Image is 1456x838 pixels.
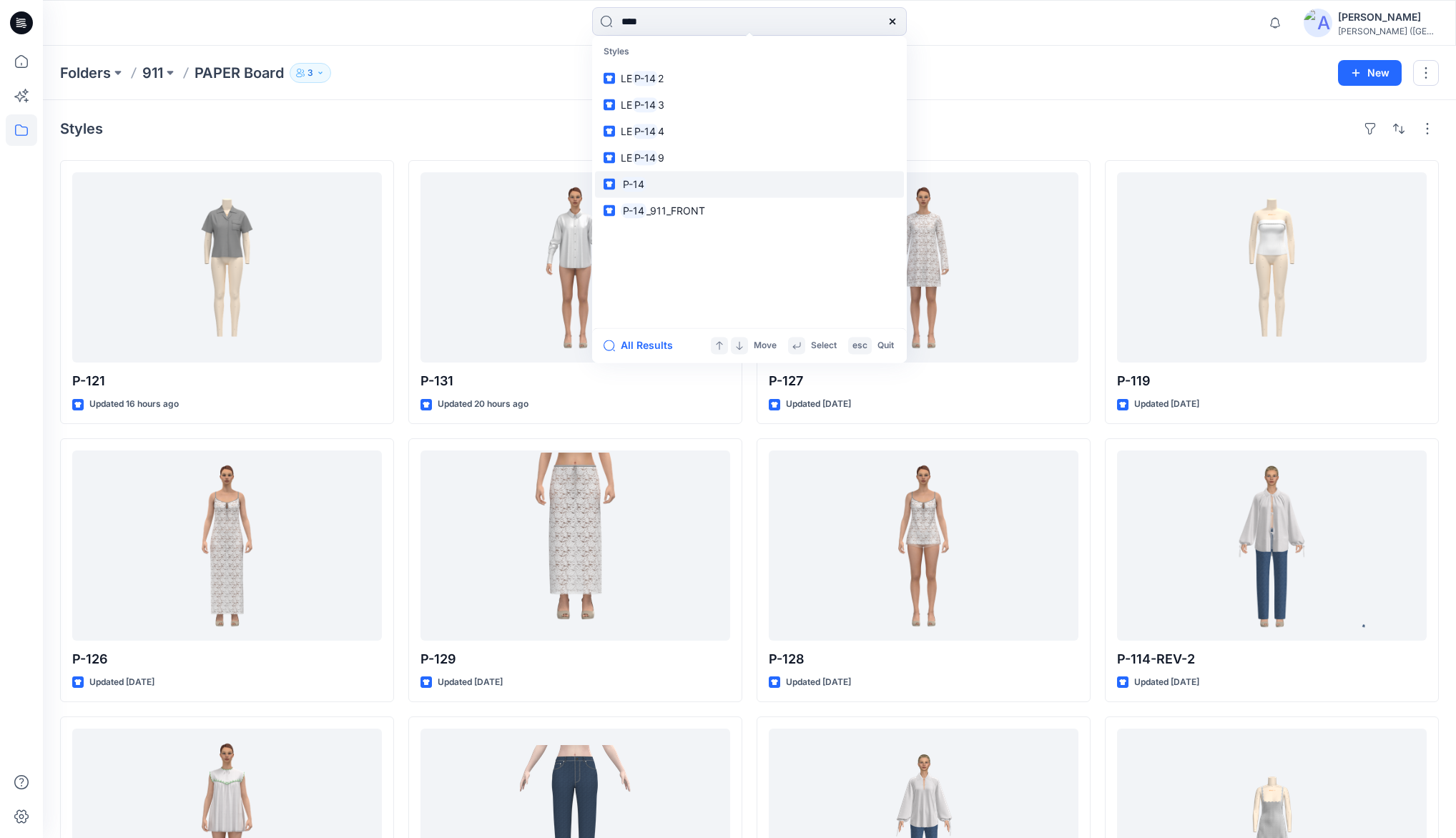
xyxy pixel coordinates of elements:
a: P-126 [72,450,382,641]
p: Updated [DATE] [786,397,851,412]
p: Move [754,338,777,353]
p: Quit [877,338,894,353]
button: New [1338,60,1402,86]
mark: P-14 [632,123,658,139]
span: 2 [658,72,664,84]
p: Updated [DATE] [786,675,851,690]
p: P-114-REV-2 [1117,649,1427,669]
a: P-127 [769,172,1078,363]
p: Updated 16 hours ago [89,397,179,412]
a: P-121 [72,172,382,363]
mark: P-14 [621,202,646,219]
span: 9 [658,152,664,164]
a: P-114-REV-2 [1117,450,1427,641]
p: Updated [DATE] [1134,675,1199,690]
span: LE [621,125,632,137]
mark: P-14 [632,97,658,113]
mark: P-14 [632,149,658,166]
mark: P-14 [632,70,658,87]
p: P-127 [769,371,1078,391]
a: P-14 [595,171,904,197]
span: 4 [658,125,664,137]
p: esc [852,338,867,353]
h4: Styles [60,120,103,137]
span: LE [621,72,632,84]
p: Styles [595,39,904,65]
a: Folders [60,63,111,83]
div: [PERSON_NAME] [1338,9,1438,26]
a: P-131 [420,172,730,363]
p: Updated [DATE] [438,675,503,690]
a: P-129 [420,450,730,641]
span: LE [621,152,632,164]
span: _911_FRONT [646,204,705,217]
span: 3 [658,99,664,111]
p: PAPER Board [195,63,284,83]
a: LEP-149 [595,144,904,171]
a: LEP-144 [595,118,904,144]
p: P-131 [420,371,730,391]
button: 3 [290,63,331,83]
p: P-121 [72,371,382,391]
img: avatar [1304,9,1332,37]
p: Updated [DATE] [1134,397,1199,412]
a: P-14_911_FRONT [595,197,904,224]
p: Select [811,338,837,353]
a: LEP-143 [595,92,904,118]
button: All Results [604,337,682,354]
p: P-119 [1117,371,1427,391]
p: Updated 20 hours ago [438,397,528,412]
a: LEP-142 [595,65,904,92]
p: Updated [DATE] [89,675,154,690]
div: [PERSON_NAME] ([GEOGRAPHIC_DATA]) Exp... [1338,26,1438,36]
p: P-129 [420,649,730,669]
a: 911 [142,63,163,83]
span: LE [621,99,632,111]
p: P-128 [769,649,1078,669]
mark: P-14 [621,176,646,192]
p: 3 [308,65,313,81]
a: P-128 [769,450,1078,641]
a: P-119 [1117,172,1427,363]
p: P-126 [72,649,382,669]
